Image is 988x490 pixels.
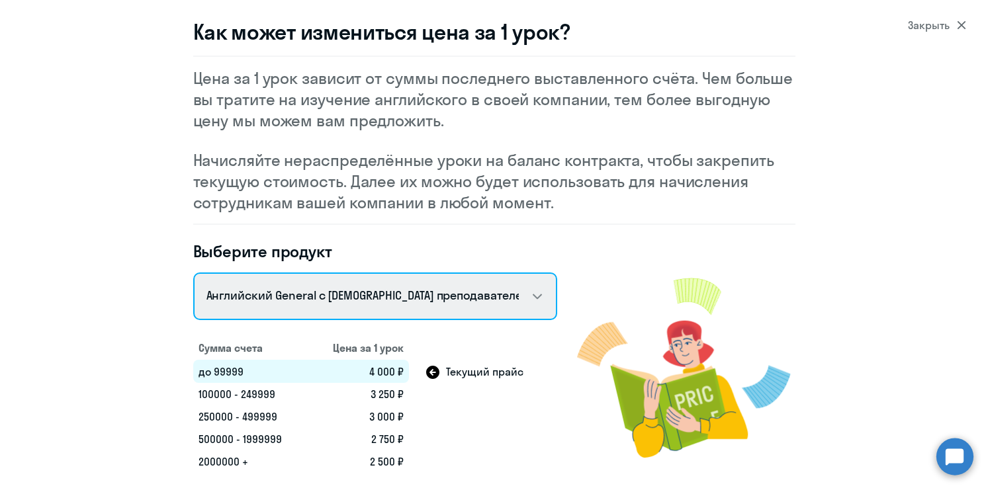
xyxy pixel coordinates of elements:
[908,17,966,33] div: Закрыть
[409,360,557,383] td: Текущий прайс
[309,383,410,405] td: 3 250 ₽
[309,336,410,360] th: Цена за 1 урок
[309,450,410,473] td: 2 500 ₽
[193,450,309,473] td: 2000000 +
[577,262,795,473] img: modal-image.png
[309,360,410,383] td: 4 000 ₽
[193,405,309,428] td: 250000 - 499999
[309,428,410,450] td: 2 750 ₽
[193,19,795,45] h3: Как может измениться цена за 1 урок?
[193,360,309,383] td: до 99999
[193,149,795,213] p: Начисляйте нераспределённые уроки на баланс контракта, чтобы закрепить текущую стоимость. Далее и...
[193,67,795,131] p: Цена за 1 урок зависит от суммы последнего выставленного счёта. Чем больше вы тратите на изучение...
[193,428,309,450] td: 500000 - 1999999
[193,241,557,262] h4: Выберите продукт
[193,383,309,405] td: 100000 - 249999
[309,405,410,428] td: 3 000 ₽
[193,336,309,360] th: Сумма счета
